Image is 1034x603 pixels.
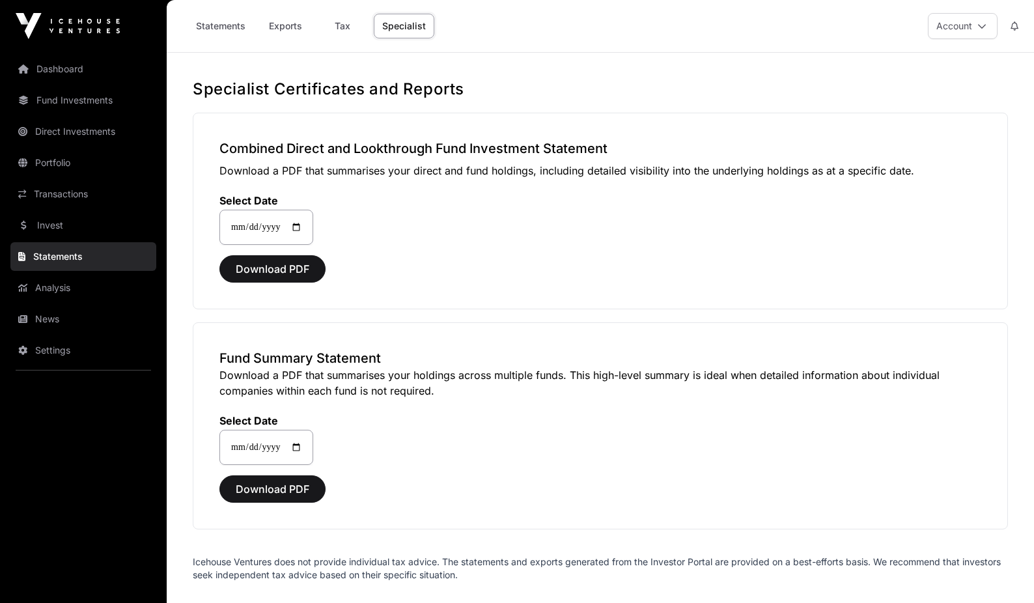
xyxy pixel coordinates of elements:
h3: Fund Summary Statement [219,349,981,367]
a: Statements [188,14,254,38]
button: Download PDF [219,475,326,503]
a: Transactions [10,180,156,208]
a: Specialist [374,14,434,38]
a: Invest [10,211,156,240]
a: Dashboard [10,55,156,83]
a: Direct Investments [10,117,156,146]
img: Icehouse Ventures Logo [16,13,120,39]
button: Download PDF [219,255,326,283]
h3: Combined Direct and Lookthrough Fund Investment Statement [219,139,981,158]
a: Tax [316,14,369,38]
span: Download PDF [236,261,309,277]
a: News [10,305,156,333]
label: Select Date [219,414,313,427]
label: Select Date [219,194,313,207]
p: Download a PDF that summarises your holdings across multiple funds. This high-level summary is id... [219,367,981,399]
p: Icehouse Ventures does not provide individual tax advice. The statements and exports generated fr... [193,555,1008,582]
iframe: Chat Widget [969,540,1034,603]
a: Exports [259,14,311,38]
a: Statements [10,242,156,271]
button: Account [928,13,998,39]
a: Download PDF [219,268,326,281]
h1: Specialist Certificates and Reports [193,79,1008,100]
a: Portfolio [10,148,156,177]
a: Analysis [10,273,156,302]
a: Settings [10,336,156,365]
span: Download PDF [236,481,309,497]
p: Download a PDF that summarises your direct and fund holdings, including detailed visibility into ... [219,163,981,178]
a: Fund Investments [10,86,156,115]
